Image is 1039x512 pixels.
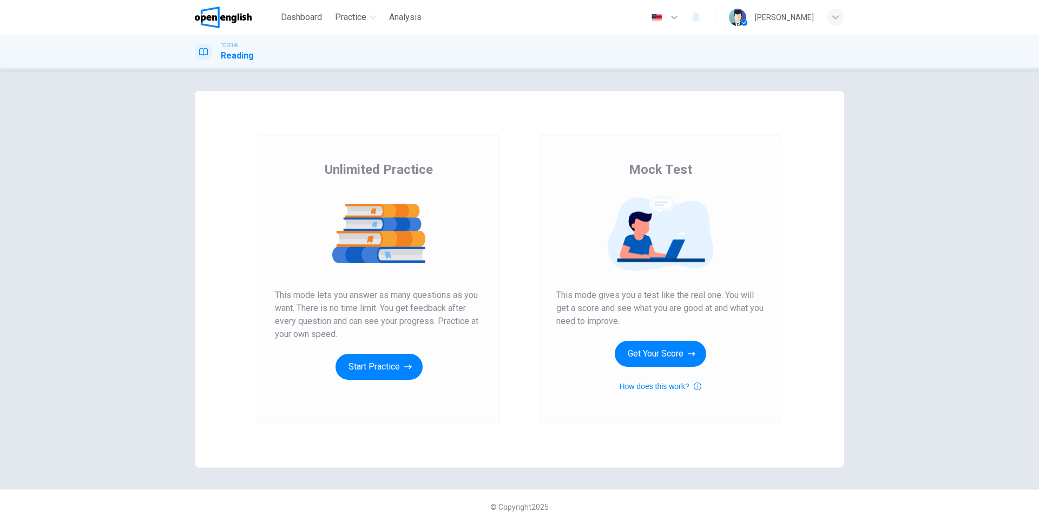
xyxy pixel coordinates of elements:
button: Get Your Score [615,341,706,367]
button: Practice [331,8,380,27]
span: Dashboard [281,11,322,24]
div: [PERSON_NAME] [755,11,814,24]
button: Analysis [385,8,426,27]
img: OpenEnglish logo [195,7,252,28]
span: This mode lets you answer as many questions as you want. There is no time limit. You get feedback... [275,289,483,341]
button: Dashboard [277,8,326,27]
span: © Copyright 2025 [490,503,549,511]
span: Unlimited Practice [325,161,433,178]
h1: Reading [221,49,254,62]
span: Mock Test [629,161,692,178]
span: This mode gives you a test like the real one. You will get a score and see what you are good at a... [556,289,764,328]
span: Analysis [389,11,422,24]
button: How does this work? [619,380,701,393]
span: TOEFL® [221,42,238,49]
span: Practice [335,11,366,24]
img: Profile picture [729,9,746,26]
img: en [650,14,663,22]
a: OpenEnglish logo [195,7,277,28]
button: Start Practice [336,354,423,380]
